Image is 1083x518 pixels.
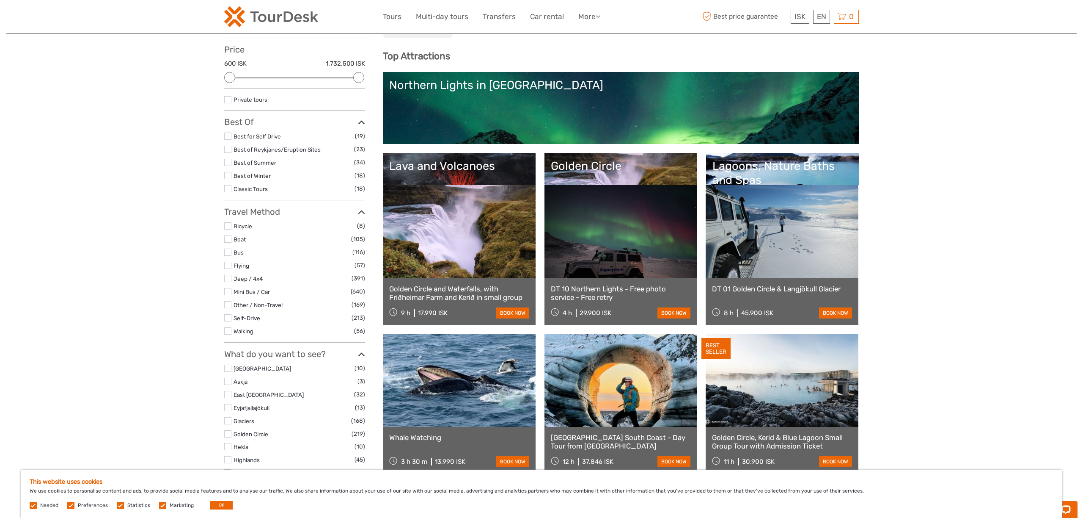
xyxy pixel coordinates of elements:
[224,207,365,217] h3: Travel Method
[496,456,529,467] a: book now
[582,458,613,465] div: 37.846 ISK
[496,307,529,319] a: book now
[352,300,365,310] span: (169)
[234,236,246,243] a: Boat
[234,404,269,411] a: Eyjafjallajökull
[657,456,690,467] a: book now
[326,59,365,68] label: 1.732.500 ISK
[234,391,304,398] a: East [GEOGRAPHIC_DATA]
[435,458,465,465] div: 13.990 ISK
[352,429,365,439] span: (219)
[724,309,734,317] span: 8 h
[389,159,529,219] a: Lava and Volcanoes
[351,287,365,296] span: (640)
[813,10,830,24] div: EN
[170,502,194,509] label: Marketing
[580,309,611,317] div: 29.900 ISK
[351,234,365,244] span: (105)
[389,159,529,173] div: Lava and Volcanoes
[401,458,427,465] span: 3 h 30 m
[701,338,731,359] div: BEST SELLER
[234,172,271,179] a: Best of Winter
[712,159,852,219] a: Lagoons, Nature Baths and Spas
[127,502,150,509] label: Statistics
[210,501,233,510] button: OK
[12,15,96,22] p: Chat now
[40,502,58,509] label: Needed
[389,433,529,442] a: Whale Watching
[355,455,365,465] span: (45)
[355,131,365,141] span: (19)
[234,288,270,295] a: Mini Bus / Car
[401,309,410,317] span: 9 h
[224,349,365,359] h3: What do you want to see?
[234,275,263,282] a: Jeep / 4x4
[355,363,365,373] span: (10)
[563,309,572,317] span: 4 h
[234,365,291,372] a: [GEOGRAPHIC_DATA]
[416,11,468,23] a: Multi-day tours
[563,458,574,465] span: 12 h
[724,458,734,465] span: 11 h
[234,133,281,140] a: Best for Self Drive
[848,12,855,21] span: 0
[578,11,600,23] a: More
[234,418,254,424] a: Glaciers
[354,144,365,154] span: (23)
[355,184,365,194] span: (18)
[234,159,276,166] a: Best of Summer
[224,44,365,55] h3: Price
[224,59,247,68] label: 600 ISK
[234,315,260,321] a: Self-Drive
[234,443,248,450] a: Hekla
[78,502,108,509] label: Preferences
[551,285,691,302] a: DT 10 Northern Lights - Free photo service - Free retry
[234,186,268,192] a: Classic Tours
[551,159,691,173] div: Golden Circle
[530,11,564,23] a: Car rental
[354,326,365,336] span: (56)
[234,146,321,153] a: Best of Reykjanes/Eruption Sites
[234,457,260,463] a: Highlands
[234,431,268,438] a: Golden Circle
[352,247,365,257] span: (116)
[234,328,253,335] a: Walking
[742,458,775,465] div: 30.900 ISK
[351,416,365,426] span: (168)
[355,171,365,180] span: (18)
[383,50,450,62] b: Top Attractions
[234,96,267,103] a: Private tours
[700,10,789,24] span: Best price guarantee
[418,309,448,317] div: 17.990 ISK
[354,390,365,399] span: (32)
[234,262,249,269] a: Flying
[389,78,852,92] div: Northern Lights in [GEOGRAPHIC_DATA]
[819,307,852,319] a: book now
[234,378,247,385] a: Askja
[224,117,365,127] h3: Best Of
[712,159,852,187] div: Lagoons, Nature Baths and Spas
[354,158,365,167] span: (34)
[234,302,283,308] a: Other / Non-Travel
[741,309,773,317] div: 45.900 ISK
[657,307,690,319] a: book now
[357,377,365,386] span: (3)
[30,478,1053,485] h5: This website uses cookies
[355,260,365,270] span: (57)
[234,223,252,230] a: Bicycle
[352,274,365,283] span: (391)
[224,6,318,27] img: 120-15d4194f-c635-41b9-a512-a3cb382bfb57_logo_small.png
[712,285,852,293] a: DT 01 Golden Circle & Langjökull Glacier
[819,456,852,467] a: book now
[97,13,107,23] button: Open LiveChat chat widget
[389,78,852,138] a: Northern Lights in [GEOGRAPHIC_DATA]
[355,468,365,478] span: (45)
[355,403,365,413] span: (13)
[551,159,691,219] a: Golden Circle
[551,433,691,451] a: [GEOGRAPHIC_DATA] South Coast - Day Tour from [GEOGRAPHIC_DATA]
[21,470,1062,518] div: We use cookies to personalise content and ads, to provide social media features and to analyse ou...
[483,11,516,23] a: Transfers
[357,221,365,231] span: (8)
[234,249,244,256] a: Bus
[352,313,365,323] span: (213)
